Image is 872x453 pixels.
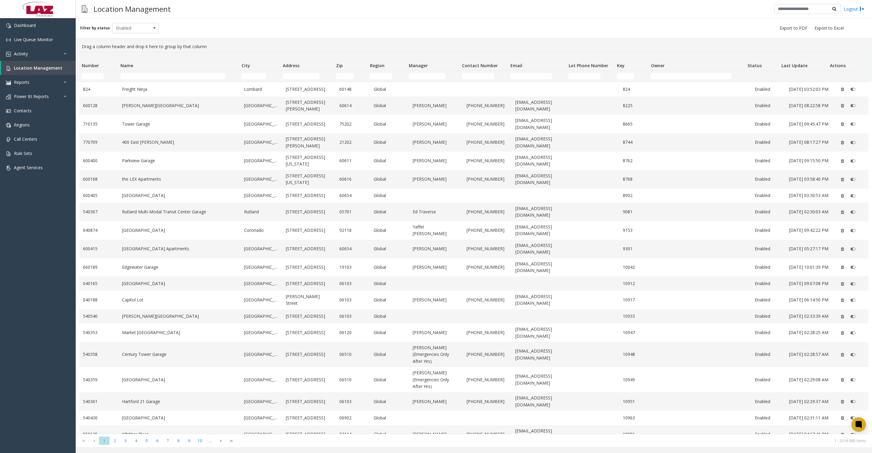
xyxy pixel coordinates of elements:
[286,398,332,405] a: [STREET_ADDRESS]
[83,192,115,199] a: 600405
[515,117,567,131] a: [EMAIL_ADDRESS][DOMAIN_NAME]
[789,297,831,303] a: [DATE] 06:14:50 PM
[467,264,508,271] a: [PHONE_NUMBER]
[515,205,567,219] a: [EMAIL_ADDRESS][DOMAIN_NAME]
[6,23,11,28] img: 'icon'
[789,158,828,163] span: [DATE] 09:15:50 PM
[244,264,278,271] a: [GEOGRAPHIC_DATA]
[623,297,650,303] a: 10917
[122,208,237,215] a: Rutland Multi-Modal Transit Center Garage
[789,330,828,335] span: [DATE] 02:28:25 AM
[1,61,76,75] a: Location Management
[844,6,864,12] a: Logout
[244,176,278,182] a: [GEOGRAPHIC_DATA]
[515,136,567,149] a: [EMAIL_ADDRESS][DOMAIN_NAME]
[244,431,278,438] a: [GEOGRAPHIC_DATA]
[789,227,831,234] a: [DATE] 09:42:22 PM
[374,297,405,303] a: Global
[244,208,278,215] a: Rutland
[14,51,28,57] span: Activity
[409,73,445,79] input: Manager Filter
[755,157,782,164] a: Enabled
[83,297,115,303] a: 040188
[244,297,278,303] a: [GEOGRAPHIC_DATA]
[413,398,459,405] a: [PERSON_NAME]
[339,86,366,93] a: 60148
[789,264,831,271] a: [DATE] 10:01:39 PM
[339,245,366,252] a: 60654
[374,431,405,438] a: Global
[83,313,115,320] a: 540540
[515,326,567,340] a: [EMAIL_ADDRESS][DOMAIN_NAME]
[789,281,828,286] span: [DATE] 09:07:08 PM
[286,192,332,199] a: [STREET_ADDRESS]
[623,139,650,146] a: 8744
[374,376,405,383] a: Global
[99,437,110,445] span: Page 1
[14,165,43,170] span: Agent Services
[755,102,782,109] a: Enabled
[82,73,104,79] input: Number Filter
[339,313,366,320] a: 06103
[14,79,29,85] span: Reports
[122,102,237,109] a: [PERSON_NAME][GEOGRAPHIC_DATA]
[789,102,831,109] a: [DATE] 08:22:58 PM
[789,121,828,127] span: [DATE] 09:45:47 PM
[789,139,831,146] a: [DATE] 08:17:27 PM
[789,157,831,164] a: [DATE] 09:15:50 PM
[515,293,567,307] a: [EMAIL_ADDRESS][DOMAIN_NAME]
[244,415,278,421] a: [GEOGRAPHIC_DATA]
[339,264,366,271] a: 19103
[122,176,237,182] a: the LEX Apartments
[339,376,366,383] a: 06510
[515,261,567,274] a: [EMAIL_ADDRESS][DOMAIN_NAME]
[755,139,782,146] a: Enabled
[82,2,88,16] img: pageIcon
[515,154,567,168] a: [EMAIL_ADDRESS][DOMAIN_NAME]
[467,121,508,127] a: [PHONE_NUMBER]
[122,398,237,405] a: Hartford 21 Garage
[812,24,846,32] button: Export to Excel
[244,329,278,336] a: [GEOGRAPHIC_DATA]
[339,329,366,336] a: 06120
[374,415,405,421] a: Global
[755,280,782,287] a: Enabled
[173,437,184,445] span: Page 8
[789,415,831,421] a: [DATE] 02:31:11 AM
[467,376,508,383] a: [PHONE_NUMBER]
[789,227,828,233] span: [DATE] 09:42:22 PM
[755,86,782,93] a: Enabled
[6,38,11,42] img: 'icon'
[244,102,278,109] a: [GEOGRAPHIC_DATA]
[374,227,405,234] a: Global
[515,172,567,186] a: [EMAIL_ADDRESS][DOMAIN_NAME]
[467,176,508,182] a: [PHONE_NUMBER]
[83,86,115,93] a: 824
[336,73,353,79] input: Zip Filter
[623,176,650,182] a: 8768
[623,329,650,336] a: 10947
[515,99,567,113] a: [EMAIL_ADDRESS][DOMAIN_NAME]
[286,293,332,307] a: [PERSON_NAME] Street
[83,208,115,215] a: 540367
[413,344,459,365] a: [PERSON_NAME] (Emergencies Only After Hrs)
[14,22,36,28] span: Dashboard
[286,431,332,438] a: [STREET_ADDRESS]
[83,245,115,252] a: 600415
[755,415,782,421] a: Enabled
[14,65,62,71] span: Location Management
[789,329,831,336] a: [DATE] 02:28:25 AM
[374,313,405,320] a: Global
[122,351,237,358] a: Century Tower Garage
[789,245,831,252] a: [DATE] 05:27:17 PM
[83,121,115,127] a: 710135
[122,192,237,199] a: [GEOGRAPHIC_DATA]
[286,121,332,127] a: [STREET_ADDRESS]
[286,376,332,383] a: [STREET_ADDRESS]
[623,245,650,252] a: 9301
[374,245,405,252] a: Global
[789,351,831,358] a: [DATE] 02:28:57 AM
[789,398,831,405] a: [DATE] 02:29:37 AM
[789,86,831,93] a: [DATE] 03:52:03 PM
[467,351,508,358] a: [PHONE_NUMBER]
